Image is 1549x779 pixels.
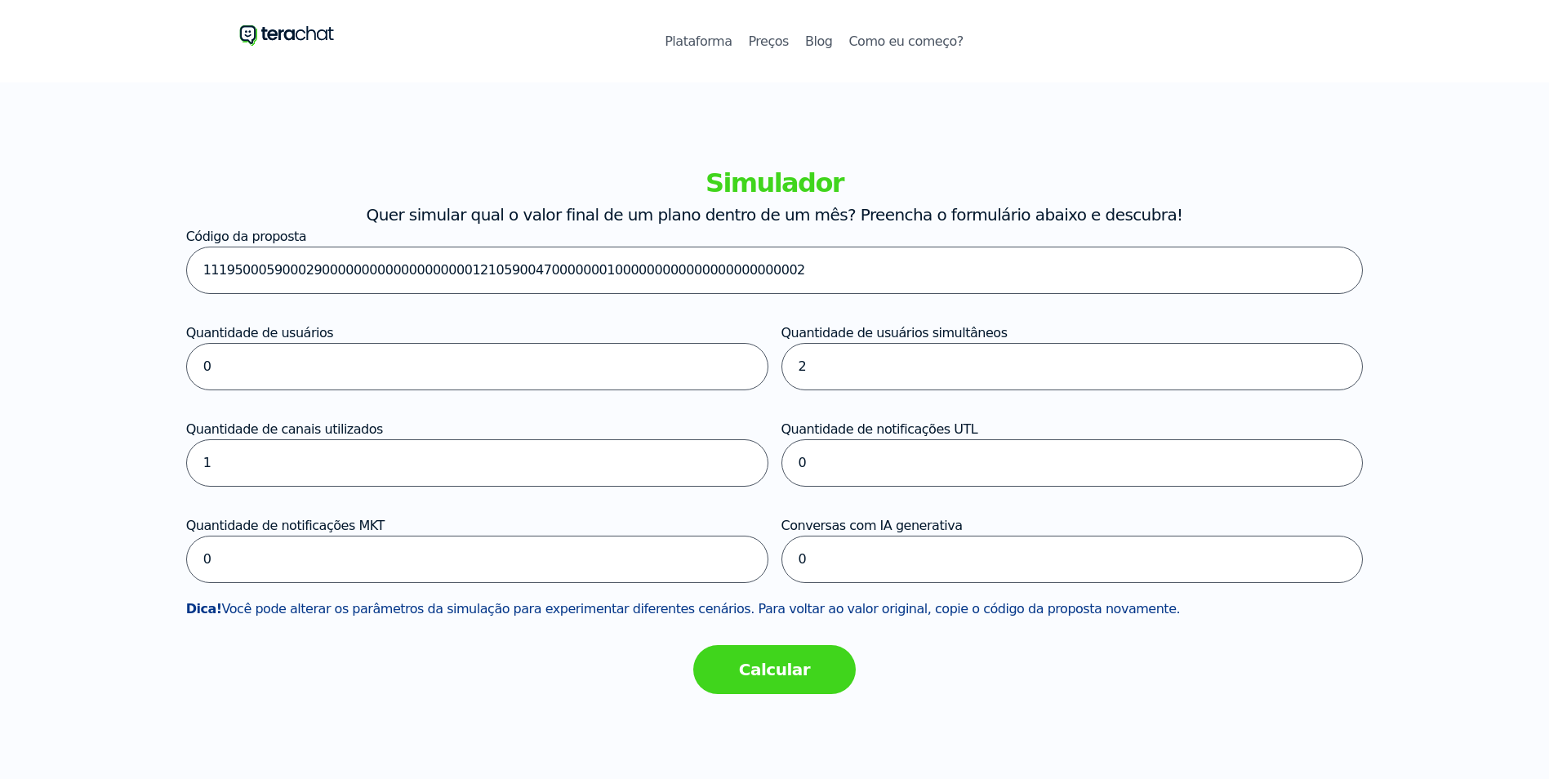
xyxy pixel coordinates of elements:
[805,32,832,51] a: Blog
[781,518,963,533] label: Conversas com IA generativa
[848,32,963,51] a: Como eu começo?
[186,439,768,487] input: (números de whatsapp, bots telegram, etc)
[186,203,1364,227] p: Quer simular qual o valor final de um plano dentro de um mês? Preencha o formulário abaixo e desc...
[186,325,334,341] label: Quantidade de usuários
[186,601,222,617] b: Dica!
[186,421,383,437] label: Quantidade de canais utilizados
[781,343,1364,390] input: (quantidade de usuários online ao mesmo tempo)
[239,20,335,50] a: Ir para o início
[781,439,1364,487] input: ('notificação' ou 'autenticação')
[693,645,857,694] button: Calcular
[186,536,768,583] input: ('marketing')
[186,229,307,244] label: Código da proposta
[186,599,1364,619] p: Você pode alterar os parâmetros da simulação para experimentar diferentes cenários. Para voltar a...
[781,536,1364,583] input: Quantidade de conversas com IA generativa
[186,247,1364,294] input: Está na proposta comercial
[781,325,1008,341] label: Quantidade de usuários simultâneos
[186,518,385,533] label: Quantidade de notificações MKT
[665,32,732,51] a: Plataforma
[748,32,788,51] a: Preços
[781,421,978,437] label: Quantidade de notificações UTL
